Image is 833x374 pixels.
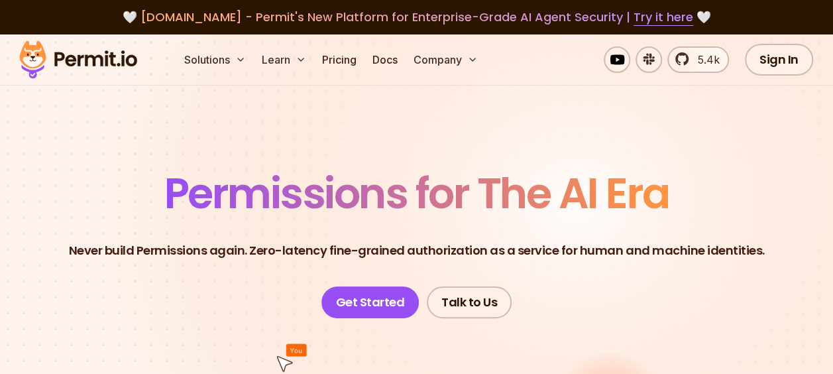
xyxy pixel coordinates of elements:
[427,286,512,318] a: Talk to Us
[745,44,813,76] a: Sign In
[69,241,765,260] p: Never build Permissions again. Zero-latency fine-grained authorization as a service for human and...
[317,46,362,73] a: Pricing
[367,46,403,73] a: Docs
[667,46,729,73] a: 5.4k
[256,46,311,73] button: Learn
[179,46,251,73] button: Solutions
[408,46,483,73] button: Company
[140,9,693,25] span: [DOMAIN_NAME] - Permit's New Platform for Enterprise-Grade AI Agent Security |
[32,8,801,27] div: 🤍 🤍
[13,37,143,82] img: Permit logo
[164,164,669,223] span: Permissions for The AI Era
[634,9,693,26] a: Try it here
[321,286,419,318] a: Get Started
[690,52,720,68] span: 5.4k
